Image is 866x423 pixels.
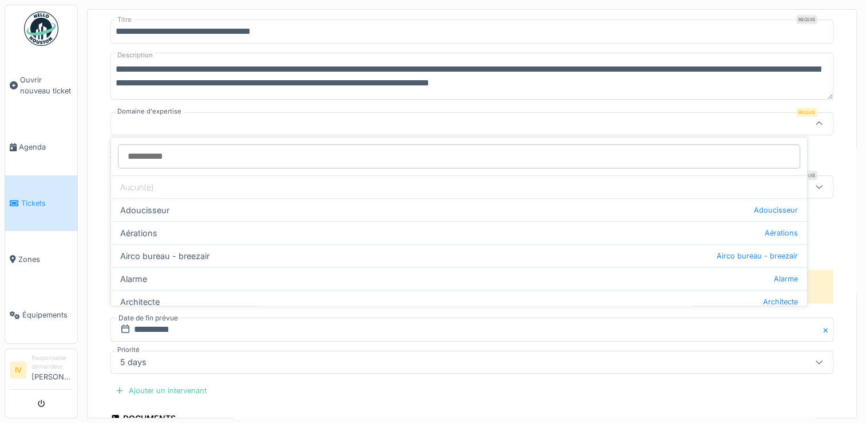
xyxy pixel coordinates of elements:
[21,198,73,209] span: Tickets
[111,221,807,244] div: Aérations
[716,250,797,261] span: Airco bureau - breezair
[111,175,807,198] div: Aucun(e)
[821,318,833,342] button: Close
[5,175,77,232] a: Tickets
[24,11,58,46] img: Badge_color-CXgf-gQk.svg
[5,231,77,287] a: Zones
[796,108,817,117] div: Requis
[31,354,73,371] div: Responsable demandeur
[115,15,134,25] label: Titre
[5,119,77,175] a: Agenda
[10,354,73,390] a: IV Responsable demandeur[PERSON_NAME]
[5,52,77,119] a: Ouvrir nouveau ticket
[762,296,797,307] span: Architecte
[796,15,817,24] div: Requis
[5,287,77,343] a: Équipements
[22,310,73,320] span: Équipements
[111,244,807,267] div: Airco bureau - breezair
[773,273,797,284] span: Alarme
[111,290,807,313] div: Architecte
[764,228,797,238] span: Aérations
[18,254,73,265] span: Zones
[111,198,807,221] div: Adoucisseur
[117,312,179,324] label: Date de fin prévue
[115,107,184,116] label: Domaine d'expertise
[20,75,73,96] span: Ouvrir nouveau ticket
[753,205,797,216] span: Adoucisseur
[19,142,73,152] span: Agenda
[31,354,73,387] li: [PERSON_NAME]
[111,267,807,290] div: Alarme
[115,345,142,355] label: Priorité
[115,48,155,62] label: Description
[10,362,27,379] li: IV
[116,356,151,369] div: 5 days
[110,383,211,398] div: Ajouter un intervenant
